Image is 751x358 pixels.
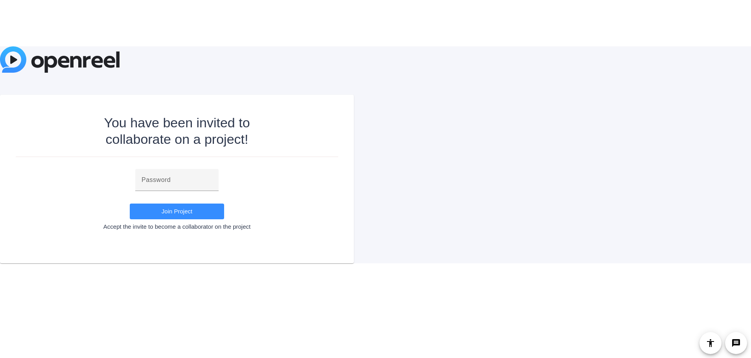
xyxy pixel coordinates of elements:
[731,338,741,348] mat-icon: message
[706,338,715,348] mat-icon: accessibility
[16,223,338,230] div: Accept the invite to become a collaborator on the project
[162,208,192,215] span: Join Project
[142,175,212,185] input: Password
[83,114,271,147] div: You have been invited to collaborate on a project!
[130,204,224,219] button: Join Project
